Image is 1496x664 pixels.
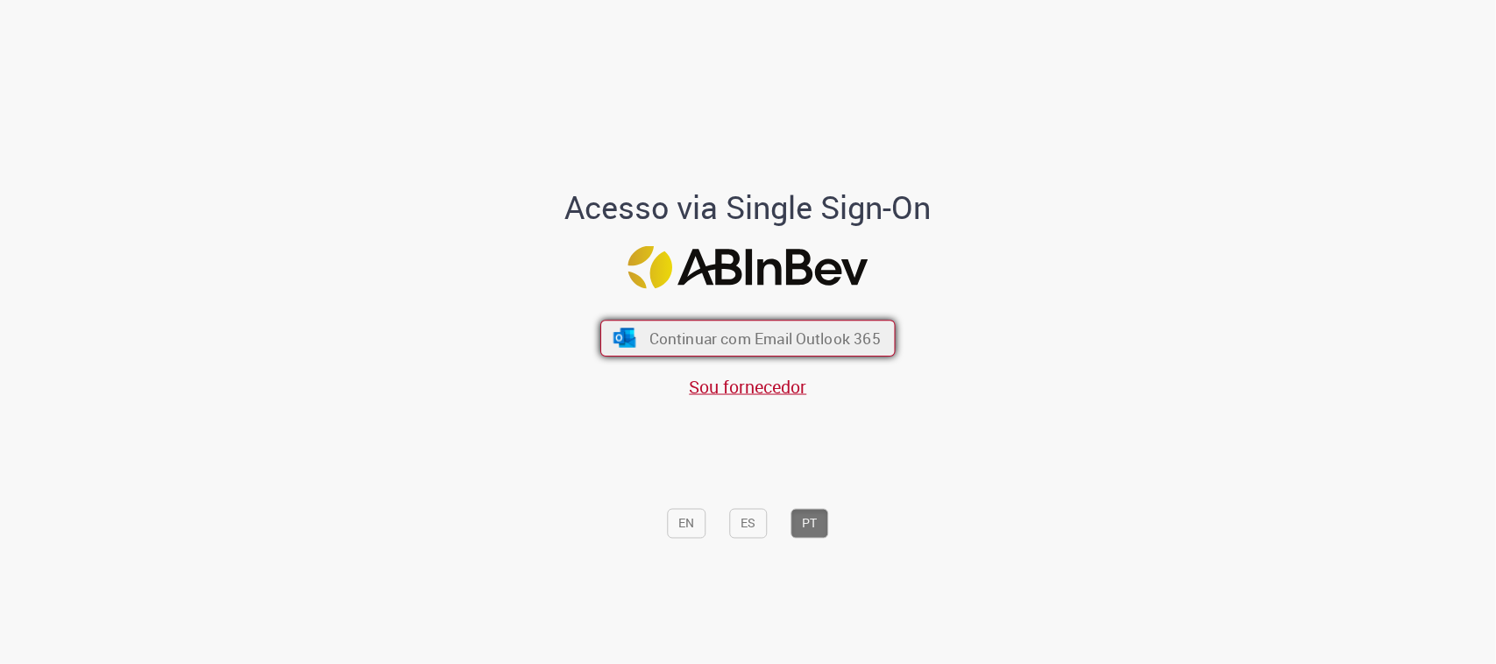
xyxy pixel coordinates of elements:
img: Logo ABInBev [628,245,869,288]
button: PT [791,509,829,539]
img: ícone Azure/Microsoft 360 [612,328,637,348]
button: ícone Azure/Microsoft 360 Continuar com Email Outlook 365 [600,320,896,357]
span: Continuar com Email Outlook 365 [649,328,881,349]
a: Sou fornecedor [690,375,807,399]
button: EN [668,509,706,539]
h1: Acesso via Single Sign-On [505,190,991,225]
button: ES [730,509,768,539]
